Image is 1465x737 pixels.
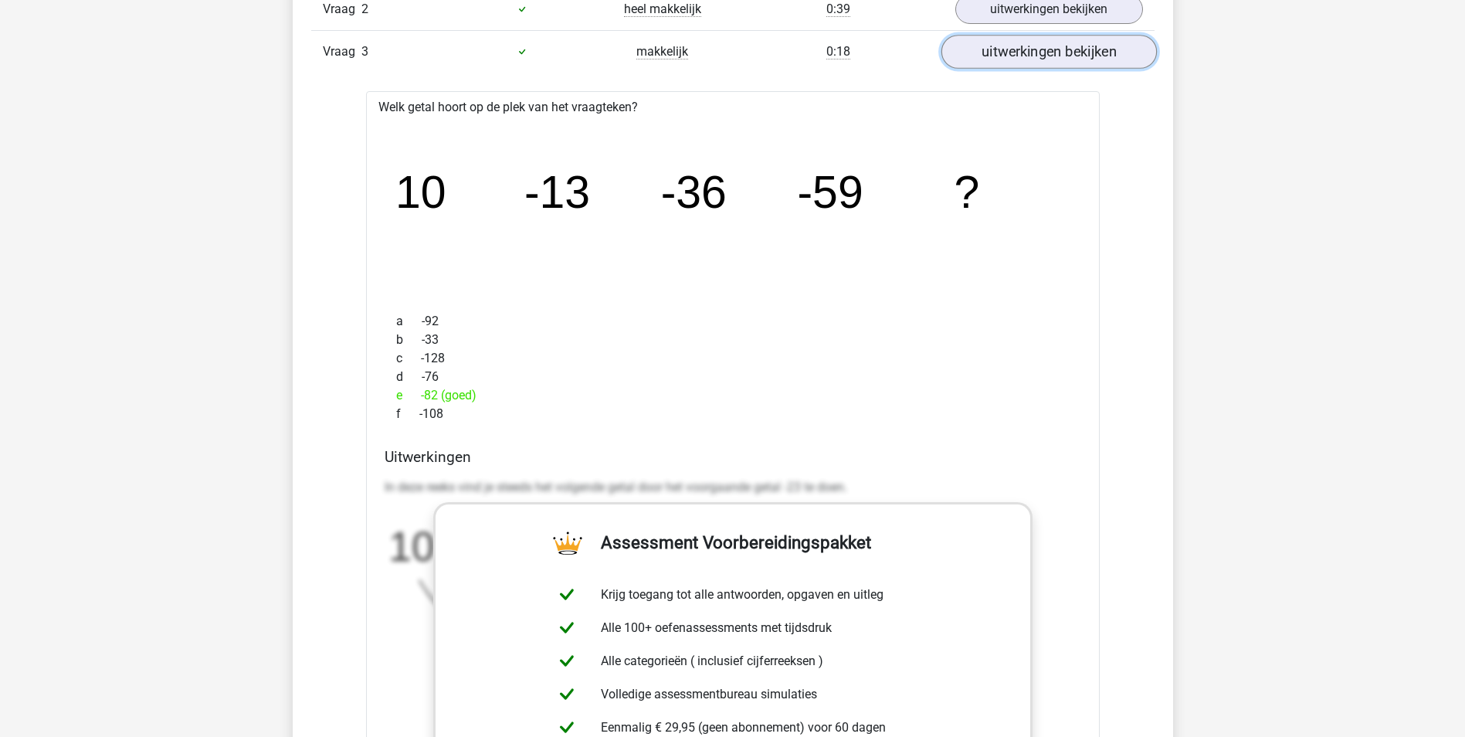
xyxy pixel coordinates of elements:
[361,44,368,59] span: 3
[524,167,590,218] tspan: -13
[396,349,421,368] span: c
[941,35,1156,69] a: uitwerkingen bekijken
[636,44,688,59] span: makkelijk
[385,386,1081,405] div: -82 (goed)
[385,368,1081,386] div: -76
[361,2,368,16] span: 2
[323,42,361,61] span: Vraag
[395,167,446,218] tspan: 10
[388,524,434,569] tspan: 10
[385,349,1081,368] div: -128
[385,331,1081,349] div: -33
[826,2,850,17] span: 0:39
[385,448,1081,466] h4: Uitwerkingen
[955,167,981,218] tspan: ?
[396,331,422,349] span: b
[396,386,421,405] span: e
[385,405,1081,423] div: -108
[798,167,863,218] tspan: -59
[826,44,850,59] span: 0:18
[385,312,1081,331] div: -92
[385,478,1081,497] p: In deze reeks vind je steeds het volgende getal door het voorgaande getal -23 te doen.
[396,368,422,386] span: d
[661,167,727,218] tspan: -36
[396,312,422,331] span: a
[624,2,701,17] span: heel makkelijk
[396,405,419,423] span: f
